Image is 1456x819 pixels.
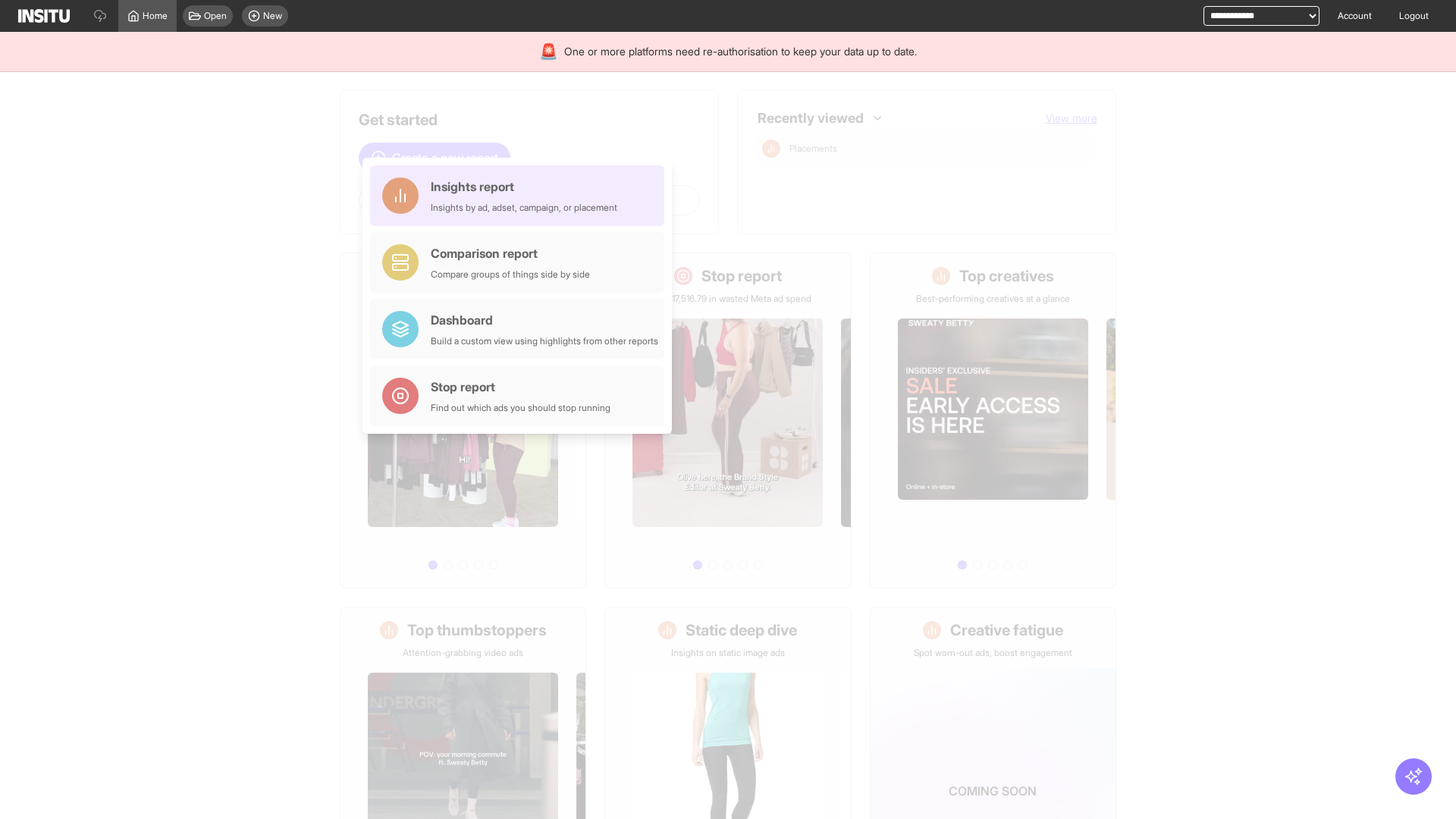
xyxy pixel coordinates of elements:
[431,244,590,262] div: Comparison report
[431,311,658,329] div: Dashboard
[143,10,168,22] span: Home
[431,402,610,414] div: Find out which ads you should stop running
[431,335,658,347] div: Build a custom view using highlights from other reports
[539,41,558,62] div: 🚨
[431,202,617,214] div: Insights by ad, adset, campaign, or placement
[18,9,70,23] img: Logo
[564,44,917,59] span: One or more platforms need re-authorisation to keep your data up to date.
[204,10,227,22] span: Open
[431,378,610,396] div: Stop report
[431,268,590,281] div: Compare groups of things side by side
[263,10,282,22] span: New
[431,177,617,196] div: Insights report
